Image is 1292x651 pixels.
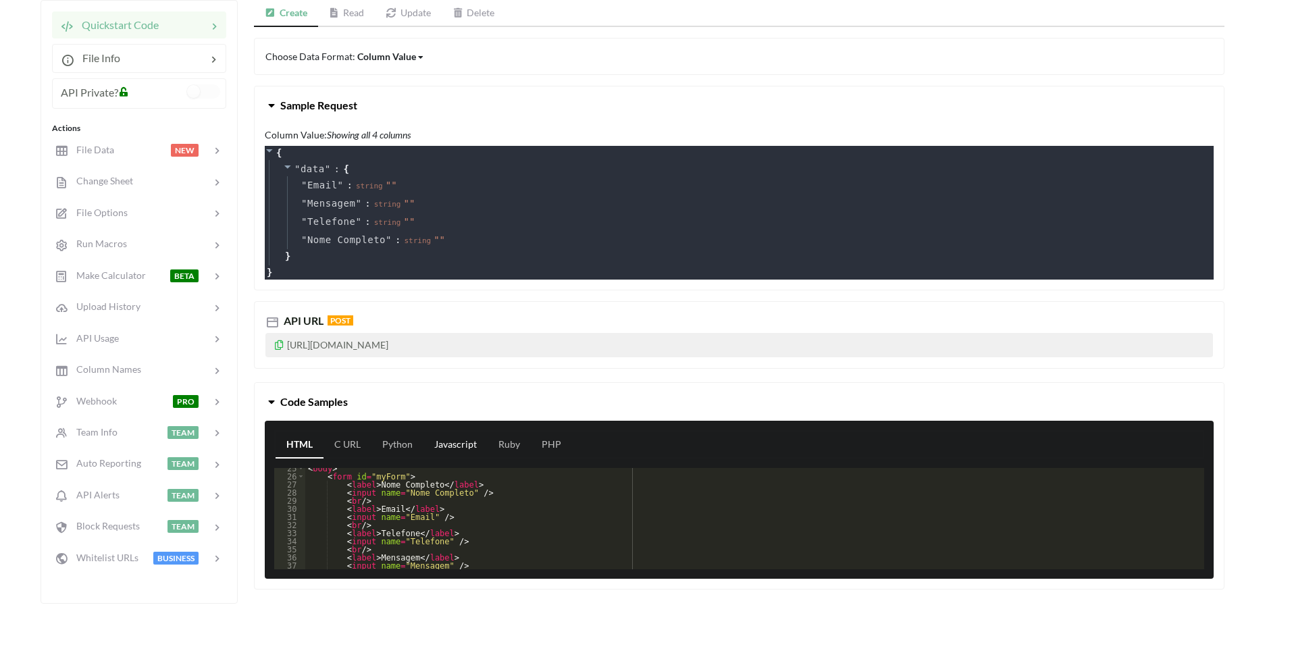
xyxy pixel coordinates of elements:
[301,216,307,227] span: "
[404,198,415,209] span: " "
[356,182,383,190] span: string
[404,216,415,227] span: " "
[68,175,133,186] span: Change Sheet
[274,537,305,545] div: 34
[171,144,199,157] span: NEW
[274,504,305,513] div: 30
[324,432,371,459] a: C URL
[344,162,349,176] span: {
[68,269,146,281] span: Make Calculator
[301,198,307,209] span: "
[327,129,411,140] i: Showing all 4 columns
[301,180,307,190] span: "
[307,233,386,247] span: Nome Completo
[68,552,138,563] span: Whitelist URLs
[255,86,1224,124] button: Sample Request
[274,521,305,529] div: 32
[61,86,118,99] span: API Private?
[357,49,416,63] div: Column Value
[488,432,531,459] a: Ruby
[374,218,401,227] span: string
[274,472,305,480] div: 26
[280,395,348,408] span: Code Samples
[153,552,199,565] span: BUSINESS
[68,395,117,407] span: Webhook
[68,426,118,438] span: Team Info
[274,545,305,553] div: 35
[68,457,141,469] span: Auto Reporting
[365,197,370,211] span: :
[74,51,120,64] span: File Info
[334,162,340,176] span: :
[265,265,272,280] span: }
[274,496,305,504] div: 29
[423,432,488,459] a: Javascript
[265,333,1213,357] p: [URL][DOMAIN_NAME]
[386,180,397,190] span: " "
[167,426,199,439] span: TEAM
[173,395,199,408] span: PRO
[265,51,425,62] span: Choose Data Format:
[281,314,324,327] span: API URL
[355,198,361,209] span: "
[68,520,140,531] span: Block Requests
[167,520,199,533] span: TEAM
[301,163,325,174] span: data
[328,315,353,325] span: POST
[68,489,120,500] span: API Alerts
[374,200,401,209] span: string
[301,234,307,245] span: "
[68,144,114,155] span: File Data
[274,561,305,569] div: 37
[395,233,400,247] span: :
[283,249,290,263] span: }
[280,99,357,111] span: Sample Request
[434,234,445,245] span: " "
[68,238,127,249] span: Run Macros
[276,432,324,459] a: HTML
[307,215,355,229] span: Telefone
[365,215,370,229] span: :
[167,489,199,502] span: TEAM
[52,122,226,134] div: Actions
[68,301,140,312] span: Upload History
[74,18,159,31] span: Quickstart Code
[276,146,282,160] span: {
[68,332,119,344] span: API Usage
[170,269,199,282] span: BETA
[68,207,128,218] span: File Options
[274,480,305,488] div: 27
[386,234,392,245] span: "
[338,180,344,190] span: "
[274,488,305,496] div: 28
[371,432,423,459] a: Python
[355,216,361,227] span: "
[347,178,353,192] span: :
[294,163,301,174] span: "
[255,383,1224,421] button: Code Samples
[274,529,305,537] div: 33
[167,457,199,470] span: TEAM
[274,513,305,521] div: 31
[274,464,305,472] div: 25
[404,236,431,245] span: string
[274,553,305,561] div: 36
[325,163,331,174] span: "
[307,197,355,211] span: Mensagem
[68,363,141,375] span: Column Names
[307,178,338,192] span: Email
[265,129,327,140] b: Column Value:
[531,432,572,459] a: PHP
